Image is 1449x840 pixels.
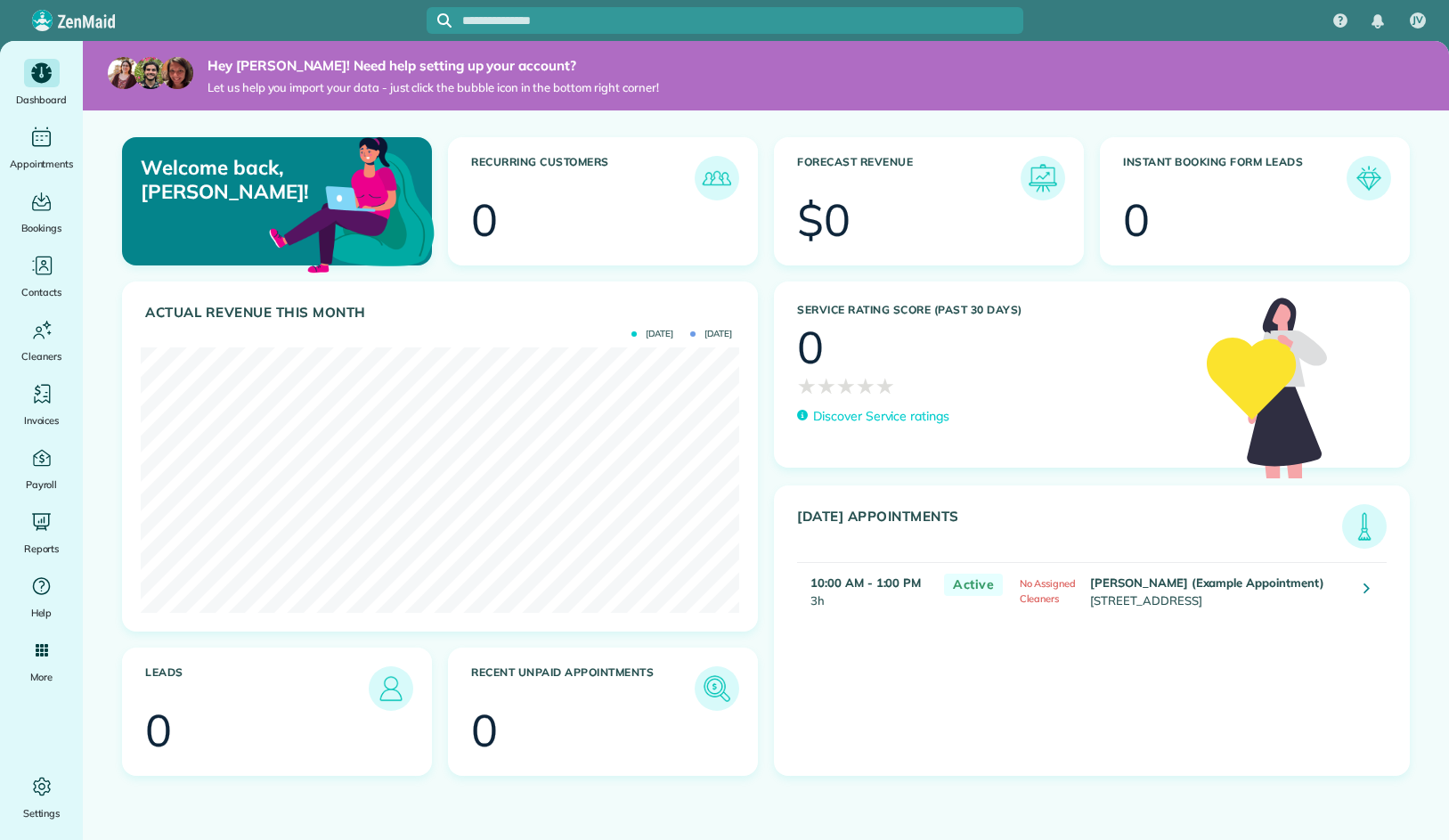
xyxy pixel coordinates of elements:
[134,57,167,89] img: jorge-587dff0eeaa6aab1f244e6dc62b8924c3b6ad411094392a53c71c6c4a576187d.jpg
[145,708,172,753] div: 0
[797,198,851,242] div: $0
[7,59,76,109] a: Dashboard
[427,13,452,28] button: Focus search
[21,283,61,301] span: Contacts
[856,370,875,402] span: ★
[471,156,695,200] h3: Recurring Customers
[471,708,498,753] div: 0
[797,325,824,370] div: 0
[373,671,409,706] img: icon_leads-1bed01f49abd5b7fead27621c3d59655bb73ed531f8eeb49469d10e621d6b896.png
[797,370,817,402] span: ★
[7,315,76,365] a: Cleaners
[944,574,1003,596] span: Active
[1412,13,1423,28] span: JV
[1123,156,1347,200] h3: Instant Booking Form Leads
[7,508,76,558] a: Reports
[690,330,732,338] span: [DATE]
[471,198,498,242] div: 0
[699,671,735,706] img: icon_unpaid_appointments-47b8ce3997adf2238b356f14209ab4cced10bd1f174958f3ca8f1d0dd7fffeee.png
[141,156,331,203] p: Welcome back, [PERSON_NAME]!
[7,572,76,622] a: Help
[836,370,856,402] span: ★
[31,604,53,622] span: Help
[7,379,76,429] a: Invoices
[797,304,1189,316] h3: Service Rating score (past 30 days)
[797,156,1021,200] h3: Forecast Revenue
[1351,160,1387,196] img: icon_form_leads-04211a6a04a5b2264e4ee56bc0799ec3eb69b7e499cbb523a139df1d13a81ae0.png
[1359,2,1396,41] div: Notifications
[145,666,369,711] h3: Leads
[1090,575,1324,590] strong: [PERSON_NAME] (Example Appointment)
[1123,198,1150,242] div: 0
[23,804,61,822] span: Settings
[437,13,452,28] svg: Focus search
[265,117,438,290] img: dashboard_welcome-42a62b7d889689a78055ac9021e634bf52bae3f8056760290aed330b23ab8690.png
[7,251,76,301] a: Contacts
[21,219,62,237] span: Bookings
[10,155,74,173] span: Appointments
[7,444,76,493] a: Payroll
[21,347,61,365] span: Cleaners
[797,563,935,619] td: 3h
[108,57,140,89] img: maria-72a9807cf96188c08ef61303f053569d2e2a8a1cde33d635c8a3ac13582a053d.jpg
[817,370,836,402] span: ★
[471,666,695,711] h3: Recent unpaid appointments
[24,540,60,558] span: Reports
[797,509,1342,549] h3: [DATE] Appointments
[1020,577,1077,605] span: No Assigned Cleaners
[797,407,949,426] a: Discover Service ratings
[208,80,659,95] span: Let us help you import your data - just click the bubble icon in the bottom right corner!
[875,370,895,402] span: ★
[7,187,76,237] a: Bookings
[1347,509,1382,544] img: icon_todays_appointments-901f7ab196bb0bea1936b74009e4eb5ffbc2d2711fa7634e0d609ed5ef32b18b.png
[161,57,193,89] img: michelle-19f622bdf1676172e81f8f8fba1fb50e276960ebfe0243fe18214015130c80e4.jpg
[1086,563,1351,619] td: [STREET_ADDRESS]
[208,57,659,75] strong: Hey [PERSON_NAME]! Need help setting up your account?
[810,575,921,590] strong: 10:00 AM - 1:00 PM
[16,91,67,109] span: Dashboard
[7,123,76,173] a: Appointments
[631,330,673,338] span: [DATE]
[24,412,60,429] span: Invoices
[26,476,58,493] span: Payroll
[7,772,76,822] a: Settings
[145,305,739,321] h3: Actual Revenue this month
[813,407,949,426] p: Discover Service ratings
[30,668,53,686] span: More
[699,160,735,196] img: icon_recurring_customers-cf858462ba22bcd05b5a5880d41d6543d210077de5bb9ebc9590e49fd87d84ed.png
[1025,160,1061,196] img: icon_forecast_revenue-8c13a41c7ed35a8dcfafea3cbb826a0462acb37728057bba2d056411b612bbbe.png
